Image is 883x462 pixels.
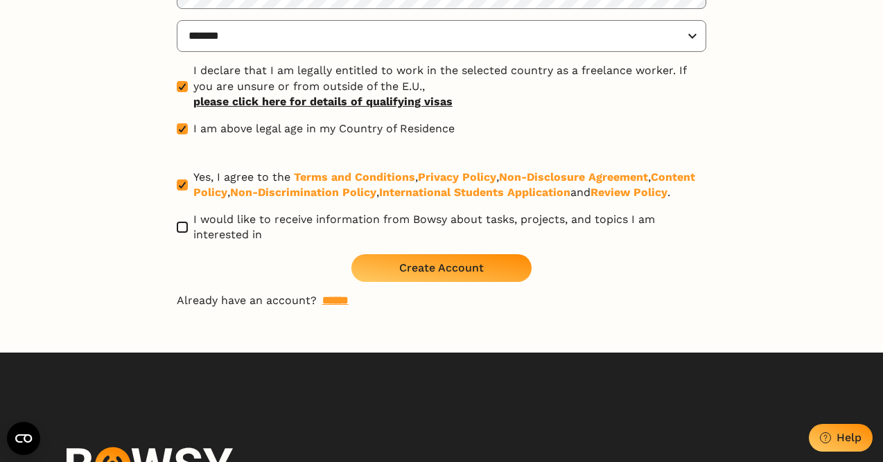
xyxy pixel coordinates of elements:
[809,424,873,452] button: Help
[351,254,532,282] button: Create Account
[399,261,484,274] div: Create Account
[499,170,648,184] a: Non-Disclosure Agreement
[193,63,706,109] span: I declare that I am legally entitled to work in the selected country as a freelance worker. If yo...
[591,186,667,199] a: Review Policy
[193,170,706,201] span: Yes, I agree to the , , , , , and .
[294,170,415,184] a: Terms and Conditions
[193,121,455,136] span: I am above legal age in my Country of Residence
[193,94,706,109] a: please click here for details of qualifying visas
[418,170,496,184] a: Privacy Policy
[177,293,706,308] p: Already have an account?
[837,431,862,444] div: Help
[7,422,40,455] button: Open CMP widget
[193,212,706,243] span: I would like to receive information from Bowsy about tasks, projects, and topics I am interested in
[230,186,376,199] a: Non-Discrimination Policy
[379,186,570,199] a: International Students Application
